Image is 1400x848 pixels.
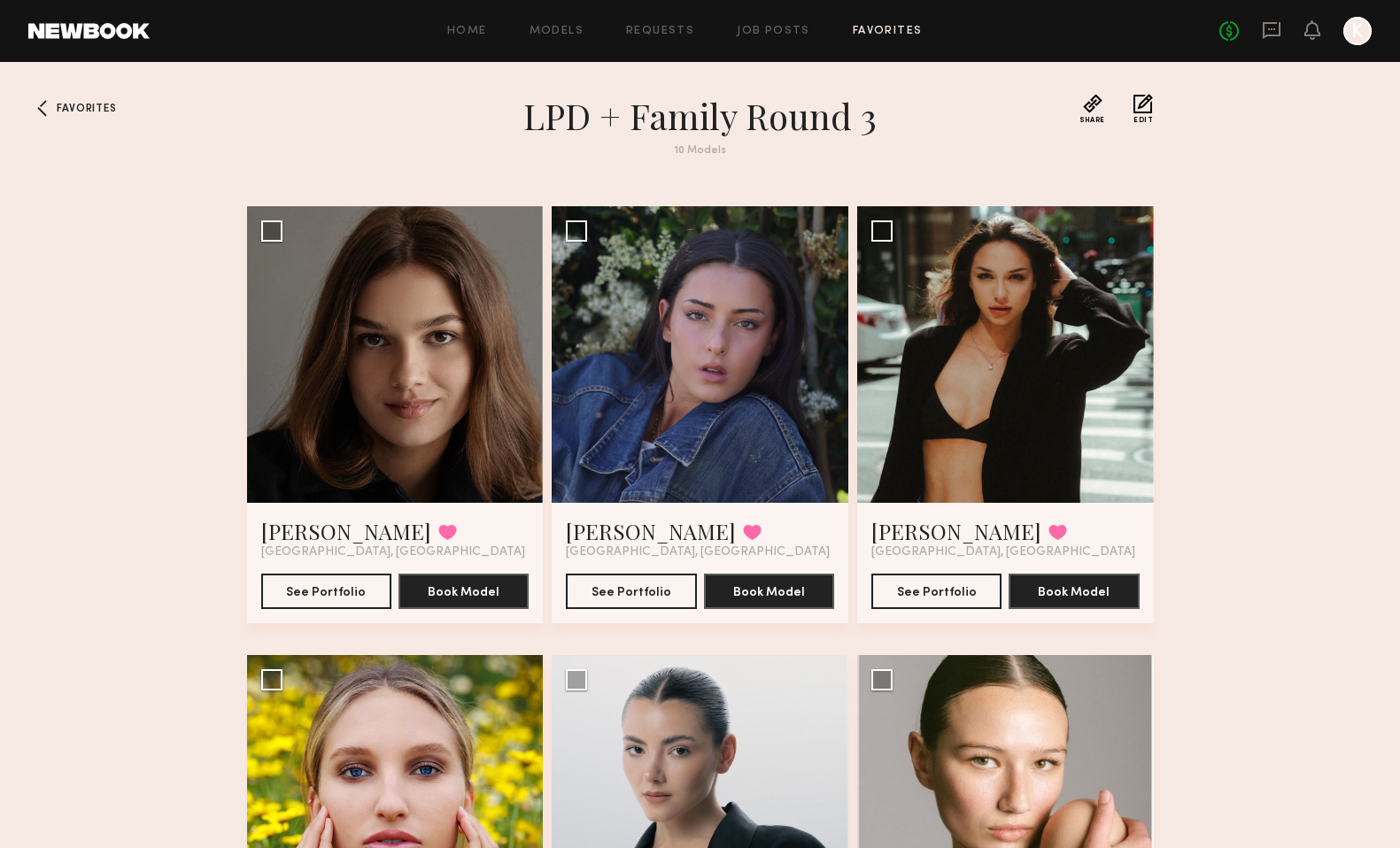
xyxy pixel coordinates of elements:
a: Favorites [853,26,923,37]
button: Book Model [704,574,834,609]
button: See Portfolio [261,574,391,609]
span: Favorites [57,104,116,114]
a: [PERSON_NAME] [261,517,431,545]
span: Edit [1133,117,1153,124]
a: Book Model [1009,583,1139,598]
a: Job Posts [737,26,810,37]
a: Requests [626,26,694,37]
a: [PERSON_NAME] [871,517,1041,545]
a: Book Model [704,583,834,598]
span: [GEOGRAPHIC_DATA], [GEOGRAPHIC_DATA] [261,545,525,559]
div: 10 Models [382,145,1019,157]
span: Share [1079,117,1105,124]
a: Favorites [28,94,57,122]
h1: LPD + Family Round 3 [382,94,1019,138]
button: See Portfolio [871,574,1002,609]
a: Book Model [398,583,529,598]
button: Book Model [1009,574,1139,609]
button: Edit [1133,94,1153,124]
a: Models [530,26,584,37]
button: Share [1079,94,1105,124]
span: [GEOGRAPHIC_DATA], [GEOGRAPHIC_DATA] [566,545,830,559]
a: [PERSON_NAME] [566,517,736,545]
button: Book Model [398,574,529,609]
a: K [1343,17,1372,45]
span: [GEOGRAPHIC_DATA], [GEOGRAPHIC_DATA] [871,545,1135,559]
a: Home [447,26,487,37]
button: See Portfolio [566,574,696,609]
